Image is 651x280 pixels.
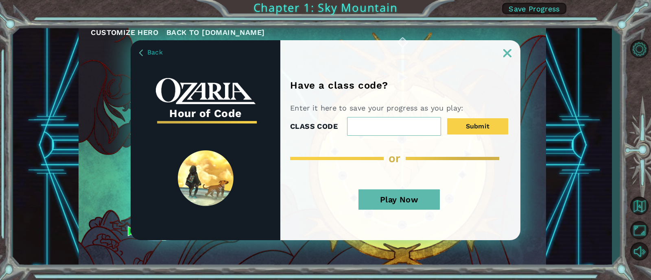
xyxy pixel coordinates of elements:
[147,48,163,56] span: Back
[358,189,440,210] button: Play Now
[139,50,143,56] img: BackArrow_Dusk.png
[156,104,256,122] h3: Hour of Code
[447,118,508,135] button: Submit
[389,152,401,165] span: or
[156,78,256,104] img: whiteOzariaWordmark.png
[290,120,338,132] label: CLASS CODE
[290,103,466,113] p: Enter it here to save your progress as you play:
[503,49,511,57] img: ExitButton_Dusk.png
[178,150,234,206] img: SpiritLandReveal.png
[290,80,391,91] h1: Have a class code?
